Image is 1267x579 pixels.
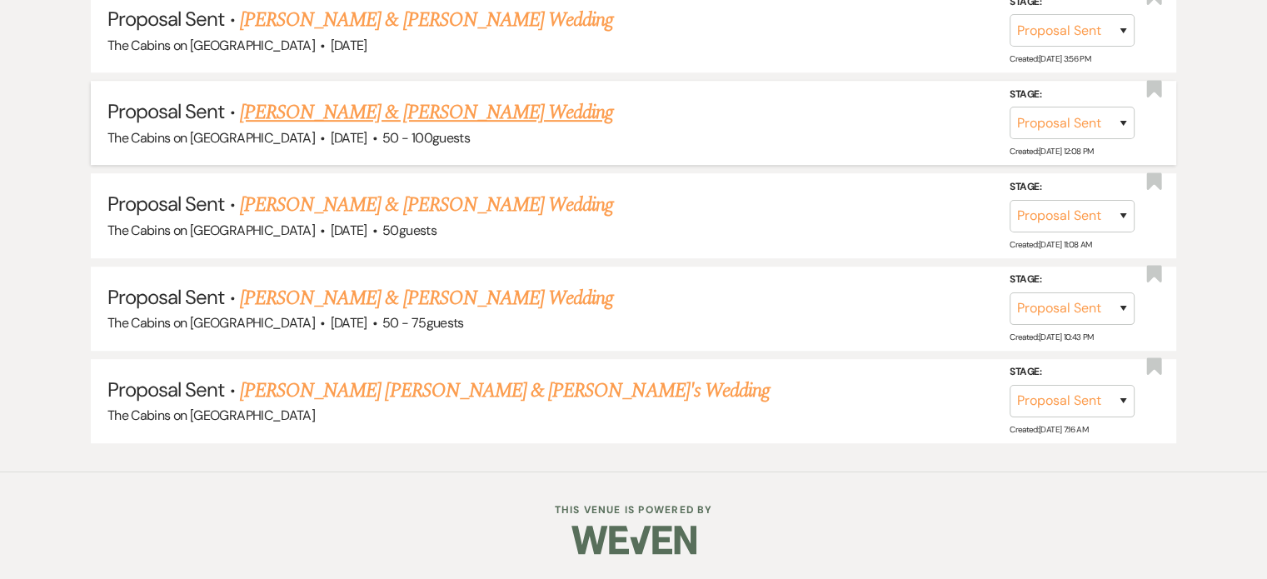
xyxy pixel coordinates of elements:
[1010,363,1135,382] label: Stage:
[330,222,367,239] span: [DATE]
[1010,271,1135,289] label: Stage:
[240,97,613,127] a: [PERSON_NAME] & [PERSON_NAME] Wedding
[1010,238,1091,249] span: Created: [DATE] 11:08 AM
[330,314,367,332] span: [DATE]
[1010,146,1093,157] span: Created: [DATE] 12:08 PM
[382,129,470,147] span: 50 - 100 guests
[107,222,315,239] span: The Cabins on [GEOGRAPHIC_DATA]
[1010,178,1135,197] label: Stage:
[107,407,315,424] span: The Cabins on [GEOGRAPHIC_DATA]
[107,129,315,147] span: The Cabins on [GEOGRAPHIC_DATA]
[107,98,225,124] span: Proposal Sent
[240,5,613,35] a: [PERSON_NAME] & [PERSON_NAME] Wedding
[107,6,225,32] span: Proposal Sent
[1010,332,1093,342] span: Created: [DATE] 10:43 PM
[571,511,696,569] img: Weven Logo
[1010,53,1090,64] span: Created: [DATE] 3:56 PM
[240,376,770,406] a: [PERSON_NAME] [PERSON_NAME] & [PERSON_NAME]'s Wedding
[107,377,225,402] span: Proposal Sent
[382,314,464,332] span: 50 - 75 guests
[107,314,315,332] span: The Cabins on [GEOGRAPHIC_DATA]
[107,191,225,217] span: Proposal Sent
[240,283,613,313] a: [PERSON_NAME] & [PERSON_NAME] Wedding
[382,222,436,239] span: 50 guests
[107,284,225,310] span: Proposal Sent
[330,37,367,54] span: [DATE]
[1010,424,1088,435] span: Created: [DATE] 7:16 AM
[240,190,613,220] a: [PERSON_NAME] & [PERSON_NAME] Wedding
[107,37,315,54] span: The Cabins on [GEOGRAPHIC_DATA]
[1010,86,1135,104] label: Stage:
[330,129,367,147] span: [DATE]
